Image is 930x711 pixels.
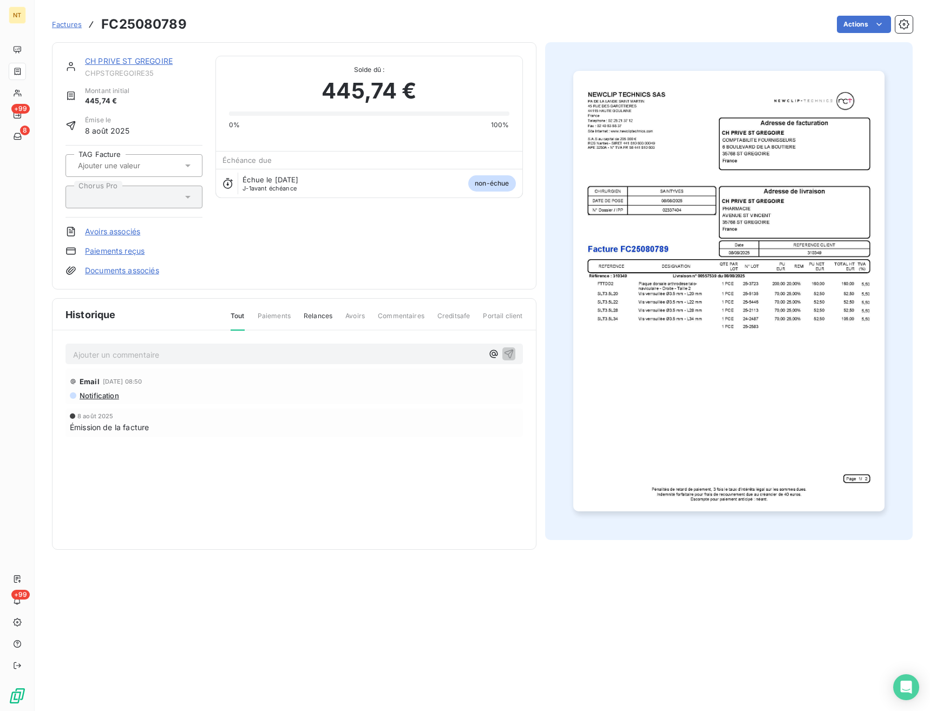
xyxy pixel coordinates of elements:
span: 8 [20,126,30,135]
span: Portail client [483,311,522,330]
span: Solde dû : [229,65,509,75]
span: Échéance due [222,156,272,164]
span: 8 août 2025 [77,413,114,419]
a: Factures [52,19,82,30]
span: Creditsafe [437,311,470,330]
span: Émise le [85,115,130,125]
span: Email [80,377,100,386]
span: +99 [11,104,30,114]
div: NT [9,6,26,24]
span: Historique [66,307,116,322]
span: Notification [78,391,119,400]
img: Logo LeanPay [9,687,26,705]
span: [DATE] 08:50 [103,378,142,385]
span: 445,74 € [85,96,129,107]
a: Paiements reçus [85,246,145,256]
span: +99 [11,590,30,600]
span: Factures [52,20,82,29]
span: 8 août 2025 [85,125,130,136]
span: Relances [304,311,332,330]
span: 100% [491,120,509,130]
a: CH PRIVE ST GREGOIRE [85,56,173,65]
span: Échue le [DATE] [243,175,298,184]
a: Documents associés [85,265,159,276]
img: invoice_thumbnail [573,71,885,511]
a: Avoirs associés [85,226,140,237]
span: Émission de la facture [70,422,149,433]
span: J-1 [243,185,251,192]
span: non-échue [468,175,515,192]
span: Tout [231,311,245,331]
h3: FC25080789 [101,15,187,34]
span: 445,74 € [322,75,416,107]
input: Ajouter une valeur [77,161,186,170]
span: Paiements [258,311,291,330]
span: CHPSTGREGOIRE35 [85,69,202,77]
span: Commentaires [378,311,424,330]
span: Avoirs [345,311,365,330]
button: Actions [837,16,891,33]
div: Open Intercom Messenger [893,674,919,700]
span: avant échéance [243,185,297,192]
span: Montant initial [85,86,129,96]
span: 0% [229,120,240,130]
